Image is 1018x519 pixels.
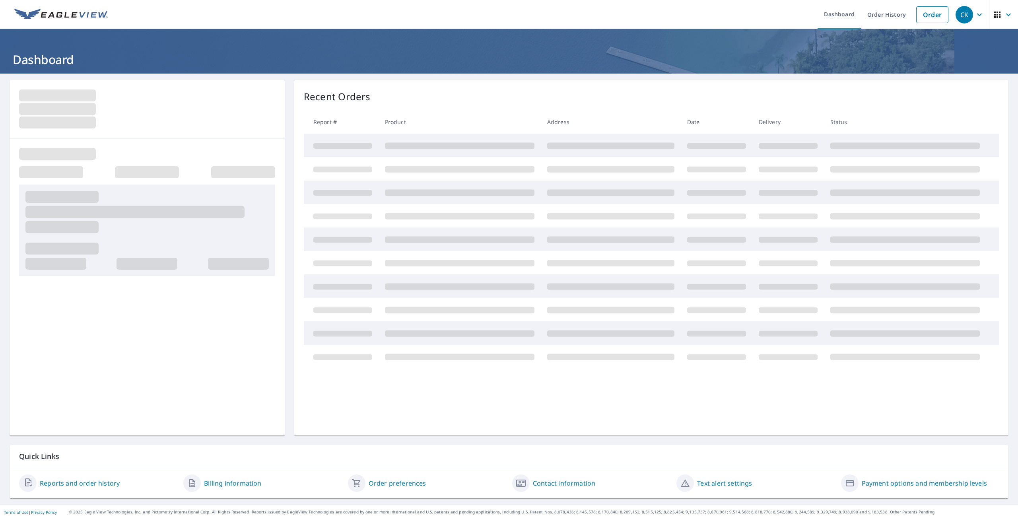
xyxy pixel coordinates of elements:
[31,509,57,515] a: Privacy Policy
[956,6,973,23] div: CK
[69,509,1014,515] p: © 2025 Eagle View Technologies, Inc. and Pictometry International Corp. All Rights Reserved. Repo...
[10,51,1008,68] h1: Dashboard
[19,451,999,461] p: Quick Links
[379,110,541,134] th: Product
[14,9,108,21] img: EV Logo
[304,110,379,134] th: Report #
[204,478,261,488] a: Billing information
[541,110,681,134] th: Address
[533,478,595,488] a: Contact information
[916,6,948,23] a: Order
[4,510,57,515] p: |
[862,478,987,488] a: Payment options and membership levels
[681,110,752,134] th: Date
[4,509,29,515] a: Terms of Use
[369,478,426,488] a: Order preferences
[304,89,371,104] p: Recent Orders
[40,478,120,488] a: Reports and order history
[697,478,752,488] a: Text alert settings
[752,110,824,134] th: Delivery
[824,110,986,134] th: Status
